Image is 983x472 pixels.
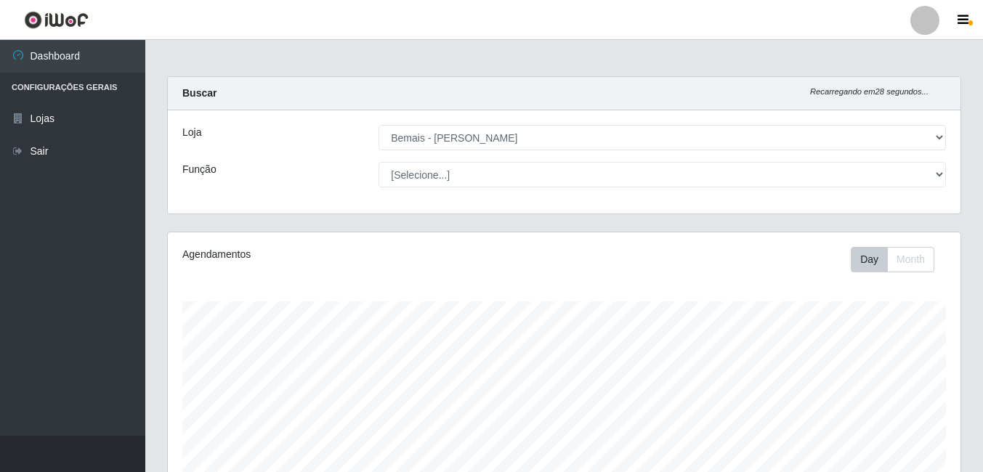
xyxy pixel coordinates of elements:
[182,87,217,99] strong: Buscar
[887,247,934,272] button: Month
[851,247,946,272] div: Toolbar with button groups
[182,162,217,177] label: Função
[182,125,201,140] label: Loja
[851,247,934,272] div: First group
[810,87,929,96] i: Recarregando em 28 segundos...
[182,247,488,262] div: Agendamentos
[851,247,888,272] button: Day
[24,11,89,29] img: CoreUI Logo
